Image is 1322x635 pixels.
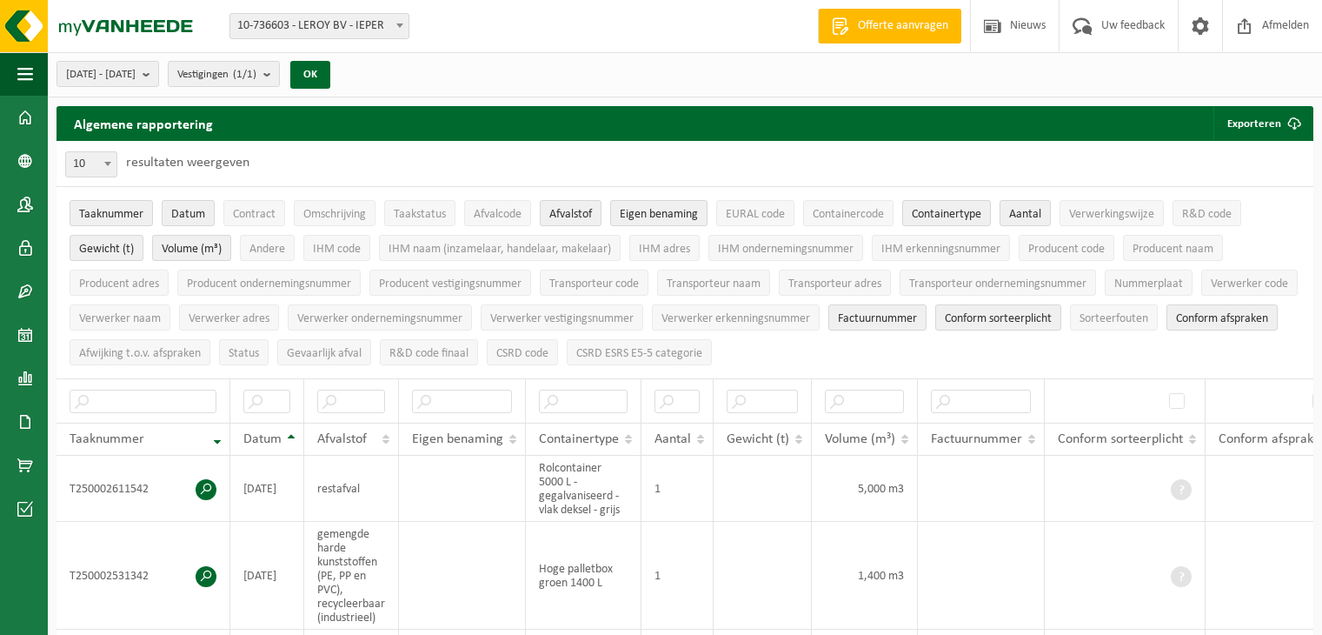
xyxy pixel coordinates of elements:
[1173,200,1241,226] button: R&D codeR&amp;D code: Activate to sort
[79,312,161,325] span: Verwerker naam
[412,432,503,446] span: Eigen benaming
[177,270,361,296] button: Producent ondernemingsnummerProducent ondernemingsnummer: Activate to sort
[303,208,366,221] span: Omschrijving
[79,208,143,221] span: Taaknummer
[187,277,351,291] span: Producent ondernemingsnummer
[818,9,961,43] a: Offerte aanvragen
[189,312,269,325] span: Verwerker adres
[70,339,210,365] button: Afwijking t.o.v. afsprakenAfwijking t.o.v. afspraken: Activate to sort
[828,304,927,331] button: FactuurnummerFactuurnummer: Activate to sort
[249,243,285,256] span: Andere
[567,339,712,365] button: CSRD ESRS E5-5 categorieCSRD ESRS E5-5 categorie: Activate to sort
[317,432,367,446] span: Afvalstof
[277,339,371,365] button: Gevaarlijk afval : Activate to sort
[1028,243,1105,256] span: Producent code
[297,312,462,325] span: Verwerker ondernemingsnummer
[576,347,702,360] span: CSRD ESRS E5-5 categorie
[179,304,279,331] button: Verwerker adresVerwerker adres: Activate to sort
[727,432,789,446] span: Gewicht (t)
[294,200,375,226] button: OmschrijvingOmschrijving: Activate to sort
[304,522,399,630] td: gemengde harde kunststoffen (PE, PP en PVC), recycleerbaar (industrieel)
[304,456,399,522] td: restafval
[384,200,455,226] button: TaakstatusTaakstatus: Activate to sort
[65,151,117,177] span: 10
[171,208,205,221] span: Datum
[56,456,230,522] td: T250002611542
[56,61,159,87] button: [DATE] - [DATE]
[825,432,895,446] span: Volume (m³)
[1213,106,1312,141] button: Exporteren
[79,277,159,291] span: Producent adres
[474,208,521,221] span: Afvalcode
[230,456,304,522] td: [DATE]
[243,432,282,446] span: Datum
[1201,270,1298,296] button: Verwerker codeVerwerker code: Activate to sort
[313,243,361,256] span: IHM code
[661,312,810,325] span: Verwerker erkenningsnummer
[716,200,794,226] button: EURAL codeEURAL code: Activate to sort
[1069,208,1154,221] span: Verwerkingswijze
[779,270,891,296] button: Transporteur adresTransporteur adres: Activate to sort
[909,277,1086,291] span: Transporteur ondernemingsnummer
[1060,200,1164,226] button: VerwerkingswijzeVerwerkingswijze: Activate to sort
[230,522,304,630] td: [DATE]
[490,312,634,325] span: Verwerker vestigingsnummer
[667,277,761,291] span: Transporteur naam
[66,152,116,177] span: 10
[813,208,884,221] span: Containercode
[70,432,144,446] span: Taaknummer
[303,235,370,261] button: IHM codeIHM code: Activate to sort
[812,456,918,522] td: 5,000 m3
[152,235,231,261] button: Volume (m³)Volume (m³): Activate to sort
[168,61,280,87] button: Vestigingen(1/1)
[380,339,478,365] button: R&D code finaalR&amp;D code finaal: Activate to sort
[70,200,153,226] button: TaaknummerTaaknummer: Activate to remove sorting
[931,432,1022,446] span: Factuurnummer
[229,13,409,39] span: 10-736603 - LEROY BV - IEPER
[1123,235,1223,261] button: Producent naamProducent naam: Activate to sort
[902,200,991,226] button: ContainertypeContainertype: Activate to sort
[620,208,698,221] span: Eigen benaming
[126,156,249,170] label: resultaten weergeven
[526,522,641,630] td: Hoge palletbox groen 1400 L
[854,17,953,35] span: Offerte aanvragen
[654,432,691,446] span: Aantal
[162,243,222,256] span: Volume (m³)
[549,208,592,221] span: Afvalstof
[1080,312,1148,325] span: Sorteerfouten
[229,347,259,360] span: Status
[1114,277,1183,291] span: Nummerplaat
[1105,270,1192,296] button: NummerplaatNummerplaat: Activate to sort
[70,235,143,261] button: Gewicht (t)Gewicht (t): Activate to sort
[1182,208,1232,221] span: R&D code
[496,347,548,360] span: CSRD code
[487,339,558,365] button: CSRD codeCSRD code: Activate to sort
[718,243,854,256] span: IHM ondernemingsnummer
[1211,277,1288,291] span: Verwerker code
[526,456,641,522] td: Rolcontainer 5000 L - gegalvaniseerd - vlak deksel - grijs
[788,277,881,291] span: Transporteur adres
[290,61,330,89] button: OK
[912,208,981,221] span: Containertype
[1000,200,1051,226] button: AantalAantal: Activate to sort
[240,235,295,261] button: AndereAndere: Activate to sort
[233,208,276,221] span: Contract
[641,522,714,630] td: 1
[803,200,894,226] button: ContainercodeContainercode: Activate to sort
[369,270,531,296] button: Producent vestigingsnummerProducent vestigingsnummer: Activate to sort
[872,235,1010,261] button: IHM erkenningsnummerIHM erkenningsnummer: Activate to sort
[812,522,918,630] td: 1,400 m3
[610,200,708,226] button: Eigen benamingEigen benaming: Activate to sort
[838,312,917,325] span: Factuurnummer
[639,243,690,256] span: IHM adres
[394,208,446,221] span: Taakstatus
[540,270,648,296] button: Transporteur codeTransporteur code: Activate to sort
[1070,304,1158,331] button: SorteerfoutenSorteerfouten: Activate to sort
[641,456,714,522] td: 1
[945,312,1052,325] span: Conform sorteerplicht
[464,200,531,226] button: AfvalcodeAfvalcode: Activate to sort
[56,522,230,630] td: T250002531342
[389,243,611,256] span: IHM naam (inzamelaar, handelaar, makelaar)
[657,270,770,296] button: Transporteur naamTransporteur naam: Activate to sort
[900,270,1096,296] button: Transporteur ondernemingsnummerTransporteur ondernemingsnummer : Activate to sort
